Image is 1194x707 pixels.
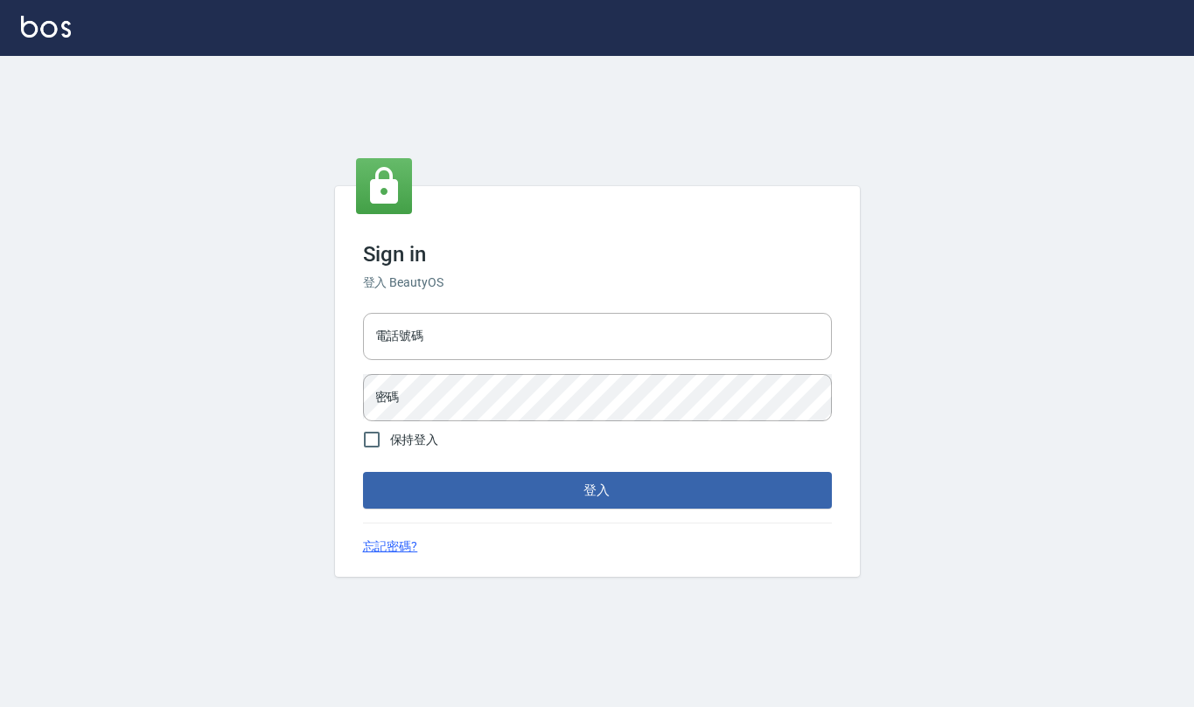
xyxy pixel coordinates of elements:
[21,16,71,38] img: Logo
[363,274,832,292] h6: 登入 BeautyOS
[390,431,439,449] span: 保持登入
[363,472,832,509] button: 登入
[363,537,418,556] a: 忘記密碼?
[363,242,832,267] h3: Sign in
